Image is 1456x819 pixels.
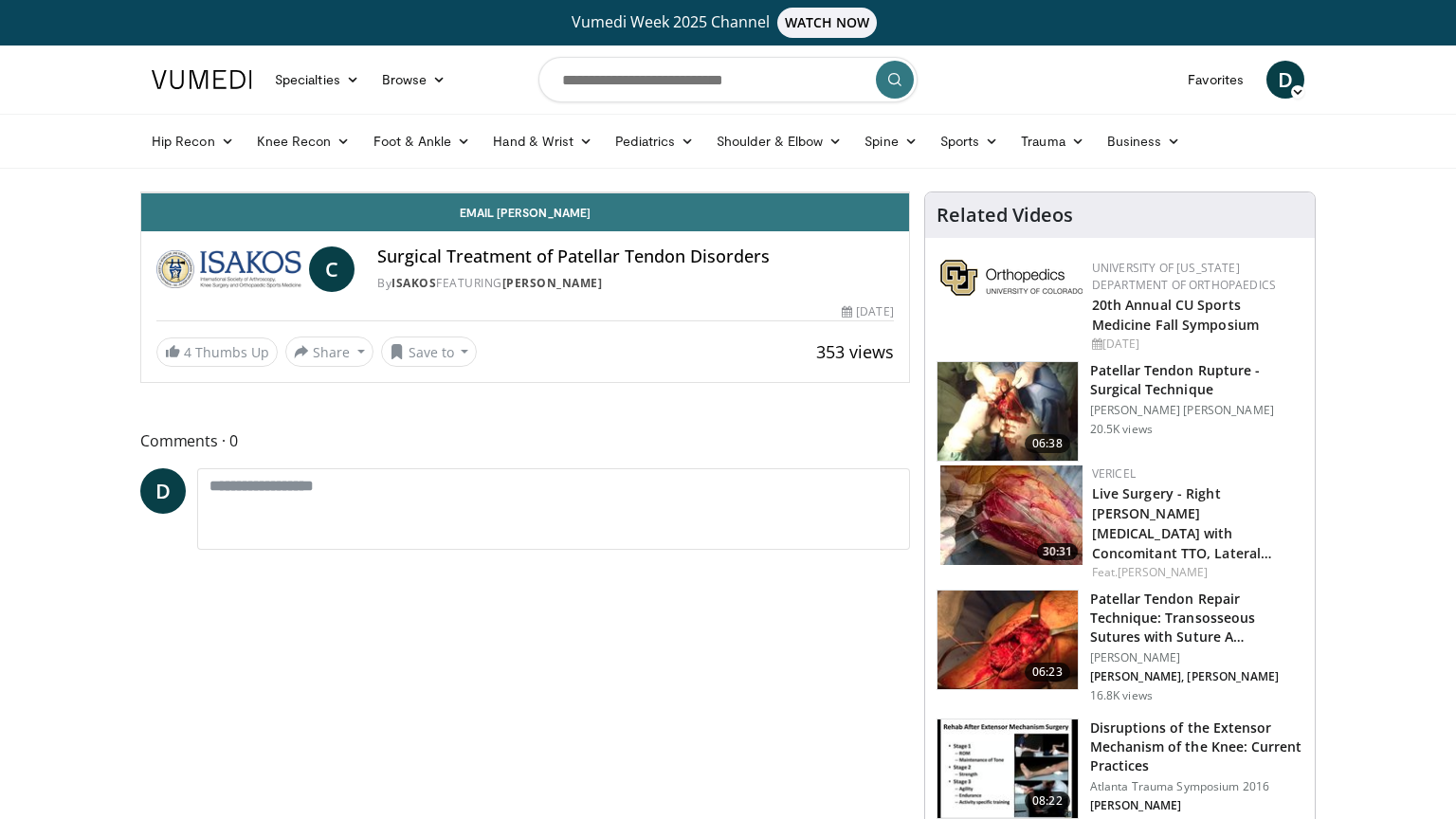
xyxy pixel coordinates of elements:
[502,275,603,291] a: [PERSON_NAME]
[141,192,909,193] video-js: Video Player
[937,719,1078,818] img: c329ce19-05ea-4e12-b583-111b1ee27852.150x105_q85_crop-smart_upscale.jpg
[816,340,894,363] span: 353 views
[1090,669,1303,684] p: [PERSON_NAME], [PERSON_NAME]
[377,246,893,267] h4: Surgical Treatment of Patellar Tendon Disorders
[604,122,705,160] a: Pediatrics
[940,465,1083,565] img: f2822210-6046-4d88-9b48-ff7c77ada2d7.150x105_q85_crop-smart_upscale.jpg
[1090,779,1303,794] p: Atlanta Trauma Symposium 2016
[156,246,301,292] img: ISAKOS
[538,57,918,102] input: Search topics, interventions
[1092,296,1259,334] a: 20th Annual CU Sports Medicine Fall Symposium
[1092,336,1300,353] div: [DATE]
[1090,688,1153,703] p: 16.8K views
[940,465,1083,565] a: 30:31
[482,122,604,160] a: Hand & Wrist
[1025,434,1070,453] span: 06:38
[246,122,362,160] a: Knee Recon
[937,590,1303,703] a: 06:23 Patellar Tendon Repair Technique: Transosseous Sutures with Suture A… [PERSON_NAME] [PERSON...
[155,8,1301,38] a: Vumedi Week 2025 ChannelWATCH NOW
[1118,564,1208,580] a: [PERSON_NAME]
[141,193,909,231] a: Email [PERSON_NAME]
[391,275,436,291] a: ISAKOS
[1010,122,1096,160] a: Trauma
[285,337,373,367] button: Share
[842,303,893,320] div: [DATE]
[1025,663,1070,682] span: 06:23
[377,275,893,292] div: By FEATURING
[937,361,1303,462] a: 06:38 Patellar Tendon Rupture - Surgical Technique [PERSON_NAME] [PERSON_NAME] 20.5K views
[1092,484,1273,562] a: Live Surgery - Right [PERSON_NAME][MEDICAL_DATA] with Concomitant TTO, Lateral…
[1037,543,1078,560] span: 30:31
[1090,650,1303,665] p: [PERSON_NAME]
[1090,590,1303,646] h3: Patellar Tendon Repair Technique: Transosseous Sutures with Suture A…
[140,122,246,160] a: Hip Recon
[1266,61,1304,99] a: D
[156,337,278,367] a: 4 Thumbs Up
[1096,122,1192,160] a: Business
[929,122,1010,160] a: Sports
[1092,564,1300,581] div: Feat.
[309,246,355,292] a: C
[937,591,1078,689] img: a284ffb3-f88c-46bb-88bb-d0d390e931a0.150x105_q85_crop-smart_upscale.jpg
[1090,361,1303,399] h3: Patellar Tendon Rupture - Surgical Technique
[152,70,252,89] img: VuMedi Logo
[937,204,1073,227] h4: Related Videos
[777,8,878,38] span: WATCH NOW
[264,61,371,99] a: Specialties
[853,122,928,160] a: Spine
[1092,465,1136,482] a: Vericel
[1090,798,1303,813] p: [PERSON_NAME]
[184,343,191,361] span: 4
[1090,719,1303,775] h3: Disruptions of the Extensor Mechanism of the Knee: Current Practices
[381,337,478,367] button: Save to
[371,61,458,99] a: Browse
[1092,260,1276,293] a: University of [US_STATE] Department of Orthopaedics
[940,260,1083,296] img: 355603a8-37da-49b6-856f-e00d7e9307d3.png.150x105_q85_autocrop_double_scale_upscale_version-0.2.png
[140,468,186,514] a: D
[1090,422,1153,437] p: 20.5K views
[140,428,910,453] span: Comments 0
[362,122,482,160] a: Foot & Ankle
[1025,792,1070,810] span: 08:22
[1176,61,1255,99] a: Favorites
[937,362,1078,461] img: Vx8lr-LI9TPdNKgn4xMDoxOjBzMTt2bJ.150x105_q85_crop-smart_upscale.jpg
[1090,403,1303,418] p: [PERSON_NAME] [PERSON_NAME]
[705,122,853,160] a: Shoulder & Elbow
